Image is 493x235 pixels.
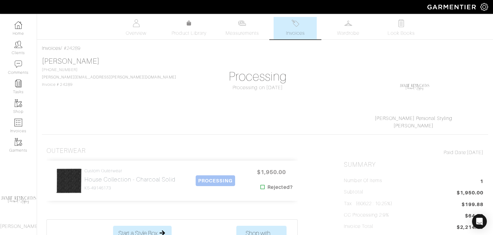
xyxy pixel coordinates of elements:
h5: Number of Items [344,178,382,184]
span: PROCESSING [196,175,235,186]
a: Overview [115,17,158,39]
h5: Invoice Total [344,224,373,229]
span: Look Books [388,30,415,37]
a: [PERSON_NAME][EMAIL_ADDRESS][PERSON_NAME][DOMAIN_NAME] [42,75,176,79]
a: Custom Outerwear House Collection - Charcoal Solid K5-49146173 [84,168,175,191]
span: Invoices [286,30,305,37]
div: / #24289 [42,45,488,52]
h4: K5-49146173 [84,185,175,191]
span: Overview [126,30,146,37]
a: [PERSON_NAME] Personal Styling [375,116,452,121]
img: clients-icon-6bae9207a08558b7cb47a8932f037763ab4055f8c8b6bfacd5dc20c3e0201464.png [14,41,22,48]
img: todo-9ac3debb85659649dc8f770b8b6100bb5dab4b48dedcbae339e5042a72dfd3cc.svg [397,19,405,27]
h5: Subtotal [344,189,363,195]
img: orders-27d20c2124de7fd6de4e0e44c1d41de31381a507db9b33961299e4e07d508b8c.svg [291,19,299,27]
h1: Processing [188,69,328,84]
img: KTHWwsACn1D3PZ4LtvdvWJXp [56,168,82,194]
h2: Summary [344,161,483,169]
a: Look Books [380,17,423,39]
a: Invoices [274,17,317,39]
span: [PHONE_NUMBER] Invoice # 24289 [42,68,176,87]
span: $1,950.00 [253,165,290,179]
img: gear-icon-white-bd11855cb880d31180b6d7d6211b90ccbf57a29d726f0c71d8c61bd08dd39cc2.png [480,3,488,11]
img: Laf3uQ8GxXCUCpUxMBPvKvLn.png [399,72,430,102]
img: garmentier-logo-header-white-b43fb05a5012e4ada735d5af1a66efaba907eab6374d6393d1fbf88cb4ef424d.png [424,2,480,12]
a: Invoices [42,46,61,51]
a: Product Library [168,20,211,37]
span: $64.52 [465,212,483,221]
a: [PERSON_NAME] [393,123,434,129]
span: Wardrobe [337,30,359,37]
img: garments-icon-b7da505a4dc4fd61783c78ac3ca0ef83fa9d6f193b1c9dc38574b1d14d53ca28.png [14,138,22,146]
img: reminder-icon-8004d30b9f0a5d33ae49ab947aed9ed385cf756f9e5892f1edd6e32f2345188e.png [14,80,22,87]
span: Paid Date: [444,150,467,155]
h2: House Collection - Charcoal Solid [84,176,175,183]
span: Measurements [226,30,259,37]
img: orders-icon-0abe47150d42831381b5fb84f609e132dff9fe21cb692f30cb5eec754e2cba89.png [14,119,22,126]
a: Measurements [221,17,264,39]
div: [DATE] [344,149,483,156]
span: $2,214.39 [457,224,483,232]
strong: Rejected? [267,184,292,191]
span: $199.88 [462,201,483,208]
h4: Custom Outerwear [84,168,175,173]
img: comment-icon-a0a6a9ef722e966f86d9cbdc48e553b5cf19dbc54f86b18d962a5391bc8f6eb6.png [14,60,22,68]
a: Wardrobe [327,17,370,39]
a: [PERSON_NAME] [42,57,100,65]
h5: Tax (60622 : 10.25%) [344,201,393,207]
img: basicinfo-40fd8af6dae0f16599ec9e87c0ef1c0a1fdea2edbe929e3d69a839185d80c458.svg [132,19,140,27]
div: Processing on [DATE] [188,84,328,91]
img: wardrobe-487a4870c1b7c33e795ec22d11cfc2ed9d08956e64fb3008fe2437562e282088.svg [344,19,352,27]
span: $1,950.00 [457,189,483,197]
div: Open Intercom Messenger [472,214,487,229]
img: garments-icon-b7da505a4dc4fd61783c78ac3ca0ef83fa9d6f193b1c9dc38574b1d14d53ca28.png [14,99,22,107]
img: dashboard-icon-dbcd8f5a0b271acd01030246c82b418ddd0df26cd7fceb0bd07c9910d44c42f6.png [14,21,22,29]
img: measurements-466bbee1fd09ba9460f595b01e5d73f9e2bff037440d3c8f018324cb6cdf7a4a.svg [238,19,246,27]
h5: CC Processing 2.9% [344,212,389,218]
h3: Outerwear [47,147,86,155]
span: 1 [480,178,483,186]
span: Product Library [172,30,206,37]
